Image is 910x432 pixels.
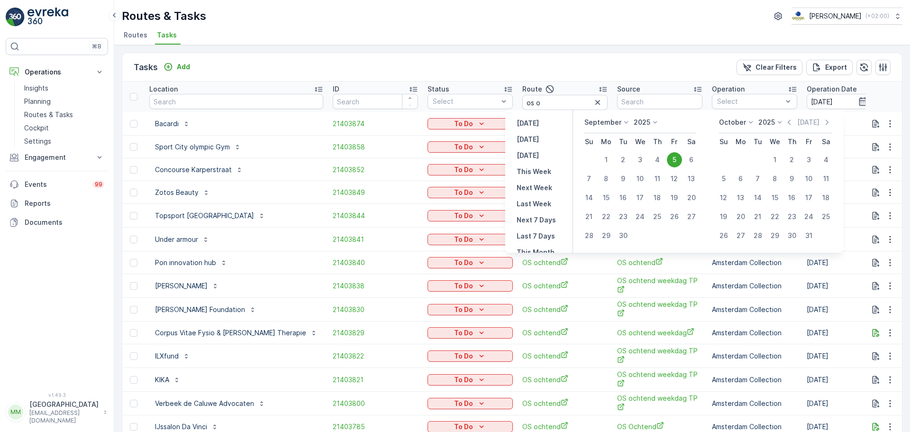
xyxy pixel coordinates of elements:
th: Thursday [783,133,801,150]
p: Engagement [25,153,89,162]
button: Zotos Beauty [149,185,216,200]
div: Toggle Row Selected [130,143,137,151]
p: 2025 [634,118,650,127]
td: Amsterdam Collection [707,251,802,274]
p: [DATE] [517,151,539,160]
button: MM[GEOGRAPHIC_DATA][EMAIL_ADDRESS][DOMAIN_NAME] [6,400,108,424]
button: [PERSON_NAME](+02:00) [792,8,902,25]
span: 21403844 [333,211,418,221]
div: 17 [801,190,817,205]
span: OS ochtend [522,398,608,408]
a: OS ochtend [617,257,702,267]
a: OS ochtend weekdag TP [617,300,702,319]
a: 21403838 [333,281,418,291]
div: 9 [616,171,631,186]
button: To Do [428,118,513,129]
div: Toggle Row Selected [130,282,137,290]
div: Toggle Row Selected [130,166,137,174]
th: Wednesday [766,133,783,150]
div: Toggle Row Selected [130,236,137,243]
div: Toggle Row Selected [130,423,137,431]
p: ILXfund [155,351,179,361]
span: 21403852 [333,165,418,175]
div: 7 [750,171,765,186]
div: 22 [599,209,614,224]
button: To Do [428,187,513,198]
div: 3 [633,152,648,167]
input: dd/mm/yyyy [807,94,872,109]
span: OS ochtend [522,328,608,338]
button: Under armour [149,232,215,247]
p: Last 7 Days [517,231,555,241]
span: OS ochtend weekdag [617,328,702,338]
span: OS Ochtend [617,422,702,432]
button: Concourse Karperstraat [149,162,249,177]
div: 26 [716,228,731,243]
button: This Month [513,247,558,258]
td: Amsterdam Collection [707,274,802,298]
span: 21403840 [333,258,418,267]
p: Routes & Tasks [24,110,73,119]
a: OS ochtend [522,422,608,432]
button: Topsport [GEOGRAPHIC_DATA] [149,208,271,223]
button: Engagement [6,148,108,167]
p: To Do [454,328,473,338]
span: OS ochtend weekdag TP [617,346,702,366]
span: Routes [124,30,147,40]
p: [PERSON_NAME] [809,11,862,21]
div: 7 [582,171,597,186]
div: 17 [633,190,648,205]
img: basis-logo_rgb2x.png [792,11,805,21]
span: 21403800 [333,399,418,408]
p: Documents [25,218,104,227]
div: 25 [650,209,665,224]
p: Planning [24,97,51,106]
div: 19 [667,190,682,205]
button: To Do [428,280,513,292]
th: Saturday [683,133,700,150]
button: Sport City olympic Gym [149,139,247,155]
div: 28 [750,228,765,243]
div: 8 [767,171,783,186]
div: 10 [633,171,648,186]
p: This Week [517,167,551,176]
div: 6 [684,152,699,167]
div: 27 [684,209,699,224]
th: Friday [666,133,683,150]
div: 4 [819,152,834,167]
p: Reports [25,199,104,208]
div: 24 [633,209,648,224]
p: To Do [454,142,473,152]
span: 21403830 [333,305,418,314]
p: Status [428,84,449,94]
p: Export [825,63,847,72]
div: 18 [650,190,665,205]
a: 21403785 [333,422,418,432]
th: Monday [598,133,615,150]
p: Source [617,84,640,94]
button: [PERSON_NAME] Foundation [149,302,262,317]
p: To Do [454,235,473,244]
div: 15 [599,190,614,205]
button: Add [160,61,194,73]
div: Toggle Row Selected [130,306,137,313]
p: To Do [454,188,473,197]
td: Amsterdam Collection [707,392,802,415]
div: 25 [819,209,834,224]
p: Settings [24,137,51,146]
div: 10 [801,171,817,186]
input: Search [617,94,702,109]
p: To Do [454,399,473,408]
button: Last Week [513,198,555,210]
th: Sunday [581,133,598,150]
a: OS ochtend weekdag TP [617,276,702,295]
p: September [584,118,621,127]
div: 29 [767,228,783,243]
button: KIKA [149,372,186,387]
button: To Do [428,374,513,386]
div: 22 [767,209,783,224]
button: This Week [513,166,555,177]
p: To Do [454,422,473,432]
p: October [719,118,746,127]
